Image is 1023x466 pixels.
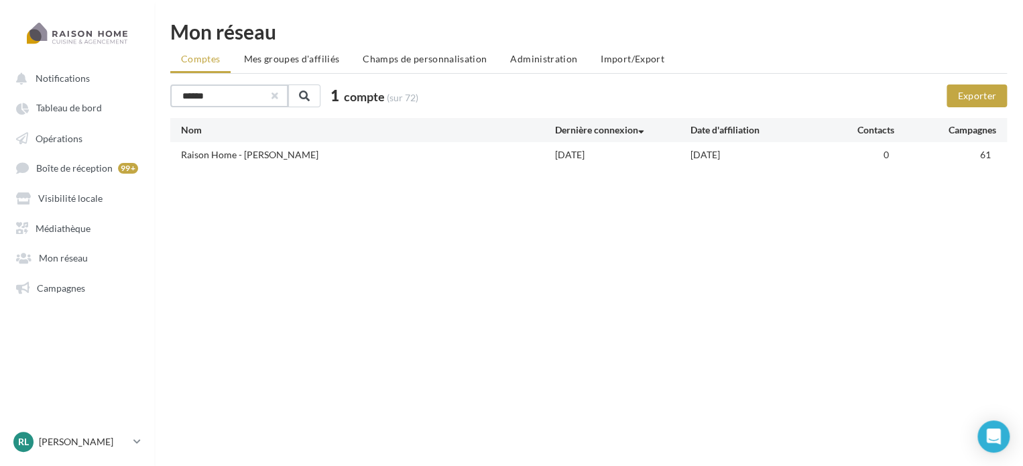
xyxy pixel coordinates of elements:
[510,53,577,64] span: Administration
[894,123,996,137] div: Campagnes
[38,192,103,204] span: Visibilité locale
[36,103,102,114] span: Tableau de bord
[363,53,487,64] span: Champs de personnalisation
[977,420,1010,453] div: Open Intercom Messenger
[36,162,113,174] span: Boîte de réception
[690,148,827,162] div: [DATE]
[554,123,690,137] div: Dernière connexion
[8,185,146,209] a: Visibilité locale
[8,125,146,150] a: Opérations
[36,222,91,233] span: Médiathèque
[181,148,318,162] div: Raison Home - [PERSON_NAME]
[170,21,1007,42] div: Mon réseau
[243,53,339,64] span: Mes groupes d'affiliés
[39,252,88,264] span: Mon réseau
[37,282,85,293] span: Campagnes
[11,429,143,455] a: RL [PERSON_NAME]
[118,163,138,174] div: 99+
[36,72,90,84] span: Notifications
[8,215,146,239] a: Médiathèque
[8,275,146,299] a: Campagnes
[8,66,141,90] button: Notifications
[330,85,339,106] span: 1
[554,148,690,162] div: [DATE]
[827,123,894,137] div: Contacts
[8,95,146,119] a: Tableau de bord
[18,435,29,449] span: RL
[947,84,1007,107] button: Exporter
[884,149,889,160] span: 0
[8,155,146,180] a: Boîte de réception 99+
[344,89,385,104] span: compte
[8,245,146,269] a: Mon réseau
[980,149,991,160] span: 61
[387,92,418,103] span: (sur 72)
[39,435,128,449] p: [PERSON_NAME]
[181,123,554,137] div: Nom
[690,123,827,137] div: Date d'affiliation
[36,132,82,143] span: Opérations
[601,53,664,64] span: Import/Export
